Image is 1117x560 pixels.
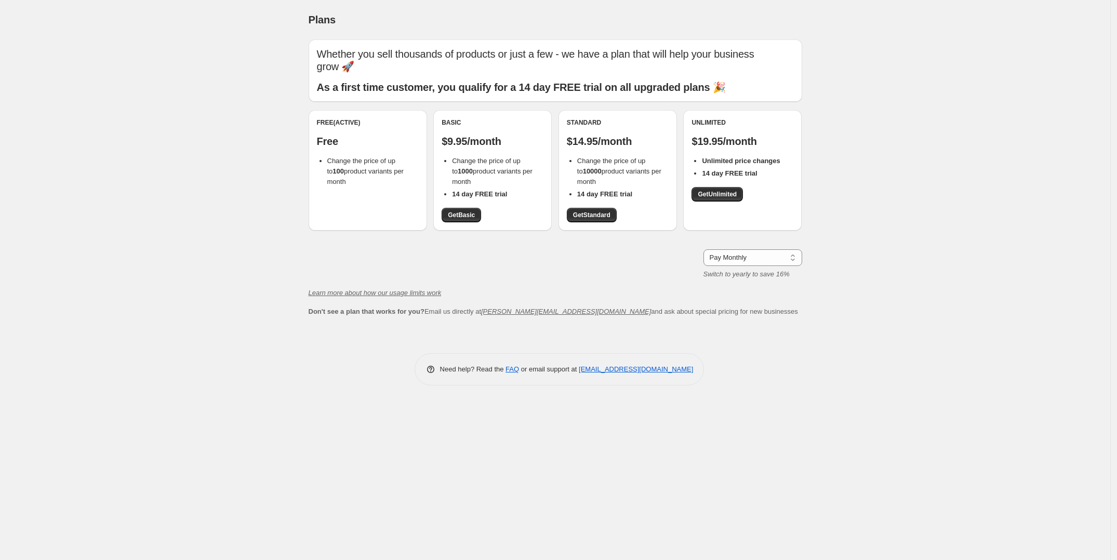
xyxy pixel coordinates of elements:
i: Switch to yearly to save 16% [703,270,790,278]
p: Free [317,135,419,148]
div: Standard [567,118,669,127]
a: GetUnlimited [692,187,743,202]
span: Change the price of up to product variants per month [577,157,661,185]
a: GetBasic [442,208,481,222]
b: Unlimited price changes [702,157,780,165]
span: or email support at [519,365,579,373]
span: Change the price of up to product variants per month [327,157,404,185]
a: [PERSON_NAME][EMAIL_ADDRESS][DOMAIN_NAME] [481,308,651,315]
b: 100 [333,167,344,175]
span: Change the price of up to product variants per month [452,157,533,185]
b: 1000 [458,167,473,175]
b: 14 day FREE trial [452,190,507,198]
b: Don't see a plan that works for you? [309,308,424,315]
b: 14 day FREE trial [577,190,632,198]
span: Get Unlimited [698,190,737,198]
span: Get Standard [573,211,610,219]
span: Need help? Read the [440,365,506,373]
a: GetStandard [567,208,617,222]
div: Unlimited [692,118,793,127]
span: Get Basic [448,211,475,219]
a: [EMAIL_ADDRESS][DOMAIN_NAME] [579,365,693,373]
b: 10000 [583,167,602,175]
p: $14.95/month [567,135,669,148]
p: Whether you sell thousands of products or just a few - we have a plan that will help your busines... [317,48,794,73]
p: $9.95/month [442,135,543,148]
p: $19.95/month [692,135,793,148]
a: Learn more about how our usage limits work [309,289,442,297]
a: FAQ [506,365,519,373]
b: 14 day FREE trial [702,169,757,177]
div: Basic [442,118,543,127]
span: Plans [309,14,336,25]
span: Email us directly at and ask about special pricing for new businesses [309,308,798,315]
div: Free (Active) [317,118,419,127]
b: As a first time customer, you qualify for a 14 day FREE trial on all upgraded plans 🎉 [317,82,726,93]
